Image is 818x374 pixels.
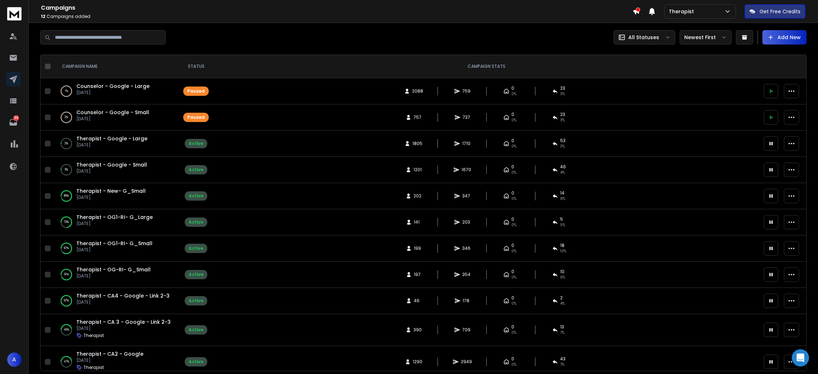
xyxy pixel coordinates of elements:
span: 18 [560,243,564,248]
p: [DATE] [76,273,151,279]
div: Active [189,327,203,333]
p: [DATE] [76,357,143,363]
div: Active [189,193,203,199]
span: 709 [462,327,471,333]
div: Paused [187,88,205,94]
span: 14 [560,190,564,196]
p: 1 % [65,88,68,95]
p: 46 % [64,326,69,333]
a: Counselor - Google - Large [76,83,150,90]
span: 8 % [560,196,565,202]
p: [DATE] [76,90,150,95]
span: 197 [414,272,421,277]
span: 0% [511,196,516,202]
p: 87 % [64,245,69,252]
span: 0 [511,216,514,222]
span: 347 [462,193,470,199]
span: 0% [511,362,516,368]
td: 2%Counselor - Google - Small[DATE] [53,104,179,131]
span: 0 [511,164,514,170]
span: 0 [511,295,514,301]
span: 0 [511,324,514,330]
span: 0% [511,222,516,228]
p: 73 % [64,219,69,226]
p: Therapist [84,365,104,370]
div: Active [189,219,203,225]
button: Add New [762,30,807,45]
a: Therapist - Google - Small [76,161,147,168]
div: Active [189,246,203,251]
p: Therapist [669,8,697,15]
p: [DATE] [76,116,149,122]
span: 7 % [560,330,564,336]
span: 1670 [462,167,471,173]
span: 202 [413,193,421,199]
span: 1710 [462,141,471,146]
span: 4 % [560,301,565,307]
p: 2 % [65,114,68,121]
p: [DATE] [76,326,171,331]
p: All Statuses [628,34,659,41]
span: 6 % [560,275,565,280]
p: [DATE] [76,247,152,253]
span: 1201 [413,167,422,173]
p: [DATE] [76,195,146,200]
img: logo [7,7,22,20]
td: 73%Therapist - OG1-RI- G_Large[DATE] [53,209,179,235]
span: 759 [462,88,471,94]
span: 53 [560,138,566,144]
div: Active [189,272,203,277]
p: 3 % [65,166,68,173]
div: Open Intercom Messenger [792,349,809,366]
td: 97%Therapist - CA4 - Google - Link 2-3[DATE] [53,288,179,314]
a: Therapist - CA2 - Google [76,350,143,357]
a: Therapist - OG-RI- G_Small [76,266,151,273]
span: 0% [511,248,516,254]
button: A [7,352,22,367]
span: Therapist - New- G_Small [76,187,146,195]
p: [DATE] [76,221,153,226]
span: 43 [560,356,566,362]
p: 36 [13,115,19,121]
span: 0% [511,275,516,280]
th: CAMPAIGN NAME [53,55,179,78]
p: [DATE] [76,299,170,305]
span: 3 % [560,144,565,149]
span: 0% [511,170,516,176]
p: 91 % [64,271,69,278]
span: 1805 [412,141,422,146]
span: 757 [413,114,421,120]
div: Active [189,141,203,146]
button: Get Free Credits [744,4,805,19]
p: [DATE] [76,142,147,148]
a: Therapist - CA4 - Google - Link 2-3 [76,292,170,299]
span: 3 % [560,117,565,123]
span: 0% [511,144,516,149]
td: 46%Therapist - CA 3 - Google - Link 2-3[DATE]Therapist [53,314,179,346]
span: 199 [414,246,421,251]
span: 0% [511,91,516,97]
span: 4 % [560,170,565,176]
h1: Campaigns [41,4,633,12]
span: 5 [560,216,563,222]
span: 390 [413,327,422,333]
span: 1290 [413,359,422,365]
div: Active [189,167,203,173]
span: 0 [511,138,514,144]
span: 0% [511,117,516,123]
span: 0 [511,112,514,117]
span: 0% [511,301,516,307]
td: 87%Therapist - OG1-RI- G_Small[DATE] [53,235,179,262]
span: 10 % [560,248,566,254]
span: 178 [463,298,470,304]
span: 737 [463,114,470,120]
span: Therapist - OG1-RI- G_Small [76,240,152,247]
a: Therapist - OG1-RI- G_Large [76,214,153,221]
a: 36 [6,115,20,130]
td: 2%Therapist - Google - Large[DATE] [53,131,179,157]
p: Campaigns added [41,14,633,19]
